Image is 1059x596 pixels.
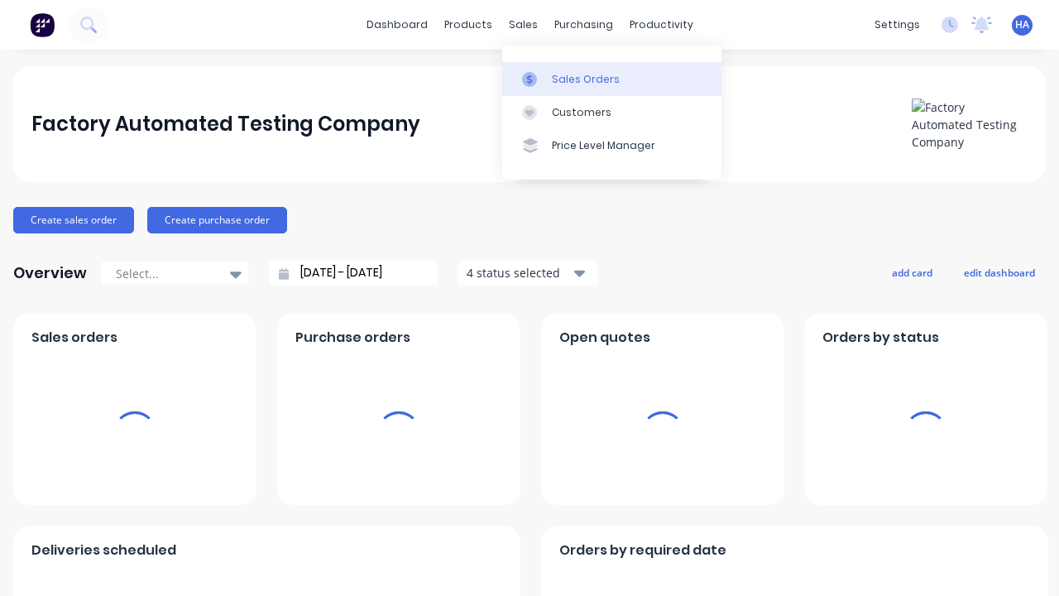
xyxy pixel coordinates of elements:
[31,328,117,348] span: Sales orders
[501,12,546,37] div: sales
[1015,17,1029,32] span: HA
[546,12,621,37] div: purchasing
[13,207,134,233] button: Create sales order
[912,99,1028,151] img: Factory Automated Testing Company
[552,105,611,120] div: Customers
[822,328,939,348] span: Orders by status
[953,262,1046,283] button: edit dashboard
[502,96,721,129] a: Customers
[458,261,598,286] button: 4 status selected
[502,62,721,95] a: Sales Orders
[13,257,87,290] div: Overview
[502,129,721,162] a: Price Level Manager
[621,12,702,37] div: productivity
[552,138,655,153] div: Price Level Manager
[881,262,943,283] button: add card
[30,12,55,37] img: Factory
[147,207,287,233] button: Create purchase order
[552,72,620,87] div: Sales Orders
[295,328,410,348] span: Purchase orders
[559,328,650,348] span: Open quotes
[559,541,726,560] span: Orders by required date
[358,12,436,37] a: dashboard
[31,108,420,141] div: Factory Automated Testing Company
[866,12,928,37] div: settings
[467,264,571,281] div: 4 status selected
[31,541,176,560] span: Deliveries scheduled
[436,12,501,37] div: products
